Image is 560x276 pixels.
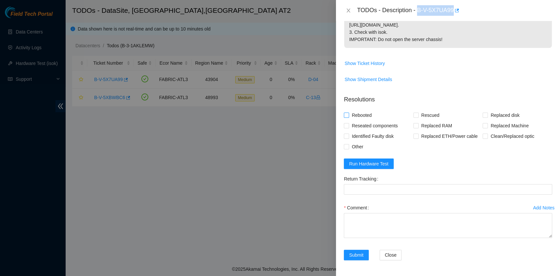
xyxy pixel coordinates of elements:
button: Add Notes [533,202,555,213]
span: Run Hardware Test [349,160,388,167]
span: Submit [349,251,363,259]
button: Show Shipment Details [344,74,392,85]
span: Replaced Machine [488,120,531,131]
textarea: Comment [344,213,552,238]
span: Replaced ETH/Power cable [419,131,480,141]
button: Show Ticket History [344,58,385,69]
label: Comment [344,202,371,213]
span: Reseated components [349,120,400,131]
span: Show Shipment Details [344,76,392,83]
span: Replaced disk [488,110,522,120]
button: Submit [344,250,369,260]
span: Show Ticket History [344,60,385,67]
span: Rescued [419,110,442,120]
span: Identified Faulty disk [349,131,396,141]
span: Replaced RAM [419,120,455,131]
p: Resolutions [344,90,552,104]
button: Close [344,8,353,14]
span: Close [385,251,397,259]
label: Return Tracking [344,174,381,184]
div: Add Notes [533,205,554,210]
div: TODOs - Description - B-V-5X7UA99 [357,5,552,16]
input: Return Tracking [344,184,552,195]
span: Other [349,141,366,152]
button: Run Hardware Test [344,159,394,169]
span: close [346,8,351,13]
span: Rebooted [349,110,374,120]
span: Clean/Replaced optic [488,131,537,141]
button: Close [380,250,402,260]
